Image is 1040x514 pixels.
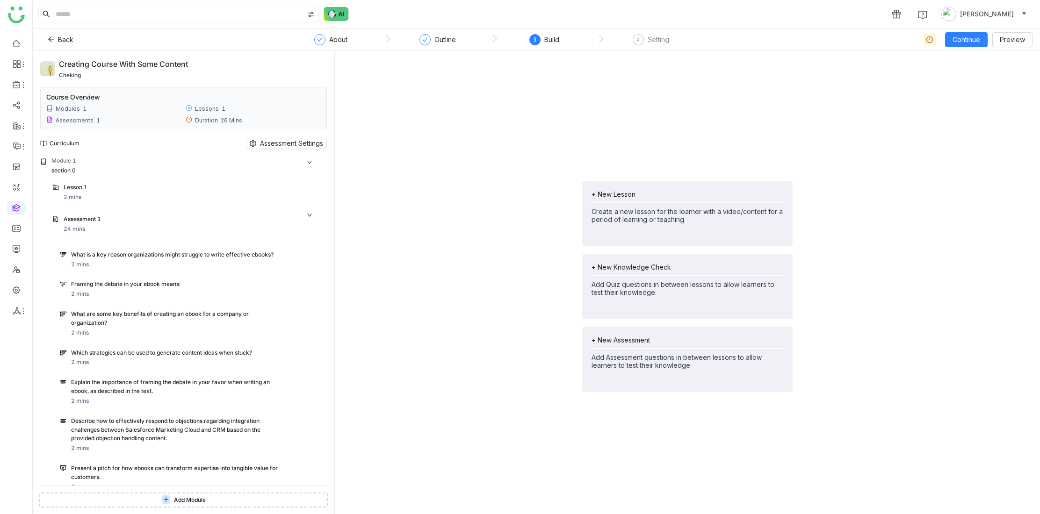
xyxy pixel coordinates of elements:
img: long_answer.svg [60,418,66,424]
div: Module 1 [51,157,320,165]
div: Framing the debate in your ebook means: [71,280,285,289]
div: + New Assessment [592,336,783,344]
button: Back [40,32,81,47]
div: 2 mins [71,328,89,337]
span: 3 [533,36,536,43]
div: Assessment 1 [64,215,284,224]
div: Assessments [56,117,94,124]
span: Assessment Settings [260,138,323,149]
div: 3Build [529,34,559,51]
img: help.svg [918,10,927,20]
img: multiple_choice.svg [60,311,66,317]
img: long_answer.svg [60,379,66,385]
div: 1 [222,105,225,112]
div: cheking [59,71,308,79]
div: Lesson 1 [64,183,284,192]
button: [PERSON_NAME] [939,7,1029,21]
img: assessment.svg [52,216,59,222]
div: Modules [56,105,80,112]
div: 1 [83,105,87,112]
button: Preview [992,32,1033,47]
div: Lessons [195,105,219,112]
div: Outline [434,34,456,45]
img: logo [8,7,25,23]
div: 2 mins [71,260,89,269]
div: + New Lesson [592,190,783,198]
span: Add Module [174,496,206,505]
div: Curriculum [40,140,79,147]
img: multiple_choice.svg [60,350,66,356]
div: Explain the importance of framing the debate in your favor when writing an ebook, as described in... [71,378,285,396]
img: search-type.svg [307,11,315,18]
img: single_choice.svg [60,281,66,287]
div: Add Assessment questions in between lessons to allow learners to test their knowledge. [592,353,783,369]
button: Add Module [39,493,328,507]
div: What are some key benefits of creating an ebook for a company or organization? [71,310,285,328]
span: 4 [636,36,640,43]
div: 1 [96,117,100,124]
div: Setting [648,34,669,45]
div: Add Quiz questions in between lessons to allow learners to test their knowledge. [592,280,783,296]
div: Course Overview [46,93,100,101]
span: Continue [953,35,980,45]
img: avatar [941,7,956,21]
div: Describe how to effectively respond to objections regarding integration challenges between Salesf... [71,417,285,443]
div: 4Setting [633,34,669,51]
span: Back [58,35,73,45]
div: Duration [195,117,218,124]
img: single_choice.svg [60,251,66,258]
div: 2 mins [71,397,89,406]
div: Build [544,34,559,45]
div: Outline [419,34,456,51]
div: 24 mins [64,225,85,234]
button: Continue [945,32,988,47]
span: [PERSON_NAME] [960,9,1014,19]
div: What is a key reason organizations might struggle to write effective ebooks? [71,250,285,259]
img: ask-buddy-normal.svg [324,7,349,21]
div: 2 mins [71,290,89,299]
div: About [329,34,347,45]
div: 2 mins [71,358,89,367]
div: Creating course with some content [59,58,308,71]
div: 2 mins [71,444,89,453]
button: Assessment Settings [246,138,327,149]
div: section 0 [51,166,288,175]
div: 26 Mins [221,117,242,124]
div: Assessment 124 mins [47,209,320,239]
div: 2 mins [64,193,81,202]
div: Create a new lesson for the learner with a video/content for a period of learning or teaching. [592,207,783,223]
div: 2 mins [71,483,89,492]
span: Preview [1000,35,1025,45]
div: Present a pitch for how ebooks can transform expertise into tangible value for customers. [71,464,285,482]
div: Which strategies can be used to generate content ideas when stuck? [71,349,285,357]
div: About [314,34,347,51]
div: + New Knowledge Check [592,263,783,271]
img: lms-folder.svg [52,184,59,191]
img: pitch.svg [60,465,66,471]
div: Module 1section 0 [40,157,320,176]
